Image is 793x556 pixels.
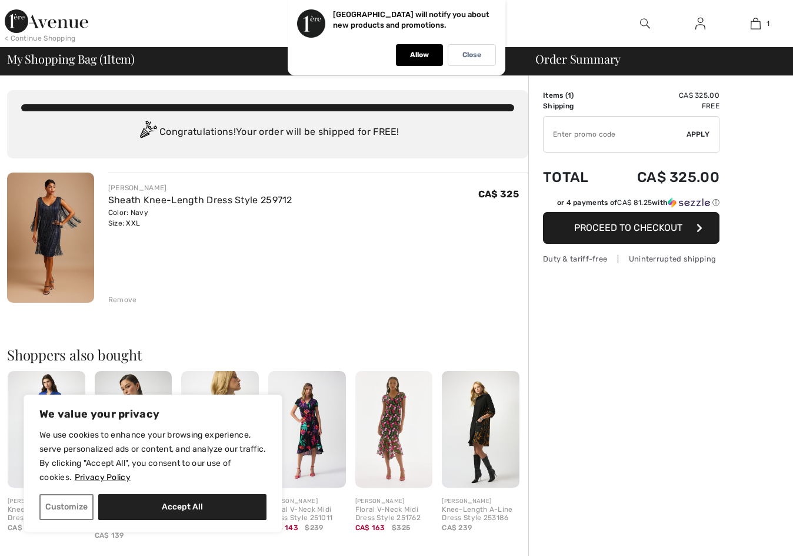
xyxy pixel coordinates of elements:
span: CA$ 325 [478,188,519,200]
div: [PERSON_NAME] [108,183,292,193]
td: Items ( ) [543,90,606,101]
span: CA$ 163 [355,524,385,532]
div: Duty & tariff-free | Uninterrupted shipping [543,253,719,264]
img: Congratulation2.svg [136,121,159,144]
div: [PERSON_NAME] [8,497,85,506]
div: [PERSON_NAME] [355,497,433,506]
td: Total [543,157,606,197]
span: 1 [568,91,571,100]
td: CA$ 325.00 [606,90,719,101]
a: Privacy Policy [74,472,131,483]
img: Floral V-Neck Midi Dress Style 251011 [268,371,346,487]
a: 1 [729,16,783,31]
button: Customize [39,494,94,520]
div: Knee-Length A-Line Dress Style 253186 [442,506,519,522]
p: [GEOGRAPHIC_DATA] will notify you about new products and promotions. [333,10,489,29]
span: 1 [103,50,107,65]
div: or 4 payments ofCA$ 81.25withSezzle Click to learn more about Sezzle [543,197,719,212]
p: We value your privacy [39,407,266,421]
span: $325 [392,522,410,533]
button: Accept All [98,494,266,520]
span: CA$ 139 [95,531,124,540]
span: Proceed to Checkout [574,222,682,233]
span: My Shopping Bag ( Item) [7,53,135,65]
div: [PERSON_NAME] [442,497,519,506]
h2: Shoppers also bought [7,347,528,362]
span: 1 [767,18,769,29]
img: My Bag [751,16,761,31]
span: Apply [687,129,710,140]
td: Shipping [543,101,606,111]
div: Floral V-Neck Midi Dress Style 251762 [355,506,433,522]
img: Knee-Length Wrap Dress Style 253131 [8,371,85,487]
span: $239 [305,522,323,533]
div: We value your privacy [24,395,282,532]
p: We use cookies to enhance your browsing experience, serve personalized ads or content, and analyz... [39,428,266,485]
div: Floral V-Neck Midi Dress Style 251011 [268,506,346,522]
a: Sheath Knee-Length Dress Style 259712 [108,194,292,206]
img: Key-hole V-Neck Pullover Style 253135 [181,371,259,487]
span: CA$ 265 [8,524,38,532]
div: Congratulations! Your order will be shipped for FREE! [21,121,514,144]
span: CA$ 239 [442,524,472,532]
p: Allow [410,51,429,59]
td: CA$ 325.00 [606,157,719,197]
button: Proceed to Checkout [543,212,719,244]
div: or 4 payments of with [557,197,719,208]
img: Sheath Knee-Length Dress Style 259712 [7,173,94,303]
a: Sign In [686,16,715,31]
div: Order Summary [521,53,786,65]
div: Knee-Length Wrap Dress Style 253131 [8,506,85,522]
p: Close [462,51,481,59]
div: < Continue Shopping [5,33,76,44]
img: Sezzle [668,197,710,208]
div: Color: Navy Size: XXL [108,207,292,229]
td: Free [606,101,719,111]
img: Knee-Length A-Line Dress Style 253186 [442,371,519,487]
span: CA$ 81.25 [617,198,652,207]
img: Chic Long-Sleeve Crew Neck Style 254955 [95,371,172,487]
input: Promo code [544,117,687,152]
img: My Info [695,16,705,31]
span: CA$ 143 [268,524,298,532]
div: Remove [108,294,137,305]
img: Floral V-Neck Midi Dress Style 251762 [355,371,433,487]
div: [PERSON_NAME] [268,497,346,506]
img: 1ère Avenue [5,9,88,33]
img: search the website [640,16,650,31]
